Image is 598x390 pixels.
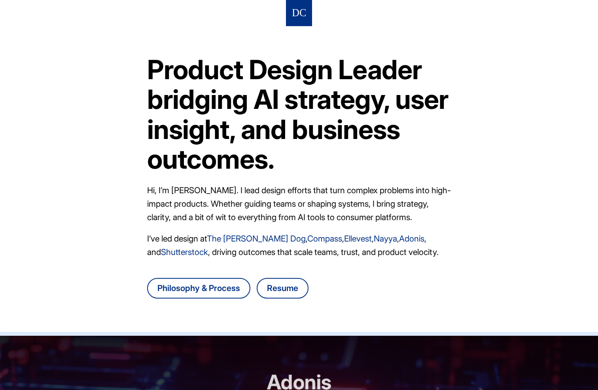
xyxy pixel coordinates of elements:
a: Download Danny Chang's resume as a PDF file [257,278,308,299]
p: I’ve led design at , , , , , and , driving outcomes that scale teams, trust, and product velocity. [147,232,451,259]
h1: Product Design Leader bridging AI strategy, user insight, and business outcomes. [147,55,451,174]
a: Adonis [399,234,424,244]
a: Go to Danny Chang's design philosophy and process page [147,278,250,299]
a: Ellevest [344,234,372,244]
p: Hi, I’m [PERSON_NAME]. I lead design efforts that turn complex problems into high-impact products... [147,184,451,224]
img: Logo [292,6,306,21]
a: The [PERSON_NAME] Dog [207,234,306,244]
a: Shutterstock [161,247,208,257]
a: Compass [307,234,342,244]
a: Nayya [374,234,397,244]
